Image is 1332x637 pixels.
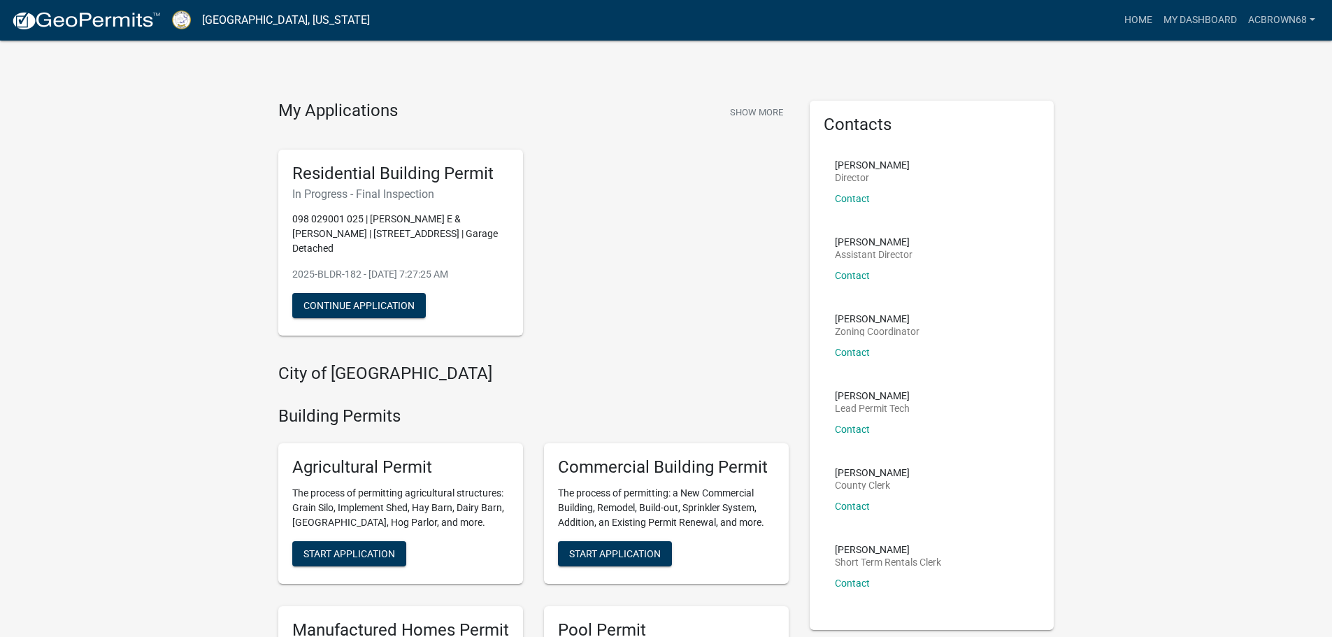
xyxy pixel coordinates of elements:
p: [PERSON_NAME] [835,468,910,478]
button: Continue Application [292,293,426,318]
h5: Residential Building Permit [292,164,509,184]
p: 098 029001 025 | [PERSON_NAME] E & [PERSON_NAME] | [STREET_ADDRESS] | Garage Detached [292,212,509,256]
p: [PERSON_NAME] [835,391,910,401]
h5: Agricultural Permit [292,457,509,478]
p: [PERSON_NAME] [835,237,912,247]
a: Contact [835,347,870,358]
p: County Clerk [835,480,910,490]
h4: My Applications [278,101,398,122]
p: [PERSON_NAME] [835,314,919,324]
h5: Contacts [824,115,1040,135]
button: Start Application [292,541,406,566]
h4: Building Permits [278,406,789,427]
img: Putnam County, Georgia [172,10,191,29]
p: 2025-BLDR-182 - [DATE] 7:27:25 AM [292,267,509,282]
p: Assistant Director [835,250,912,259]
a: Acbrown68 [1243,7,1321,34]
p: [PERSON_NAME] [835,160,910,170]
p: Short Term Rentals Clerk [835,557,941,567]
p: Zoning Coordinator [835,327,919,336]
span: Start Application [569,547,661,559]
p: The process of permitting agricultural structures: Grain Silo, Implement Shed, Hay Barn, Dairy Ba... [292,486,509,530]
a: Home [1119,7,1158,34]
h4: City of [GEOGRAPHIC_DATA] [278,364,789,384]
a: My Dashboard [1158,7,1243,34]
span: Start Application [303,547,395,559]
button: Start Application [558,541,672,566]
h5: Commercial Building Permit [558,457,775,478]
h6: In Progress - Final Inspection [292,187,509,201]
p: Lead Permit Tech [835,403,910,413]
p: The process of permitting: a New Commercial Building, Remodel, Build-out, Sprinkler System, Addit... [558,486,775,530]
a: Contact [835,270,870,281]
a: Contact [835,501,870,512]
p: Director [835,173,910,182]
a: [GEOGRAPHIC_DATA], [US_STATE] [202,8,370,32]
a: Contact [835,578,870,589]
a: Contact [835,424,870,435]
a: Contact [835,193,870,204]
button: Show More [724,101,789,124]
p: [PERSON_NAME] [835,545,941,554]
